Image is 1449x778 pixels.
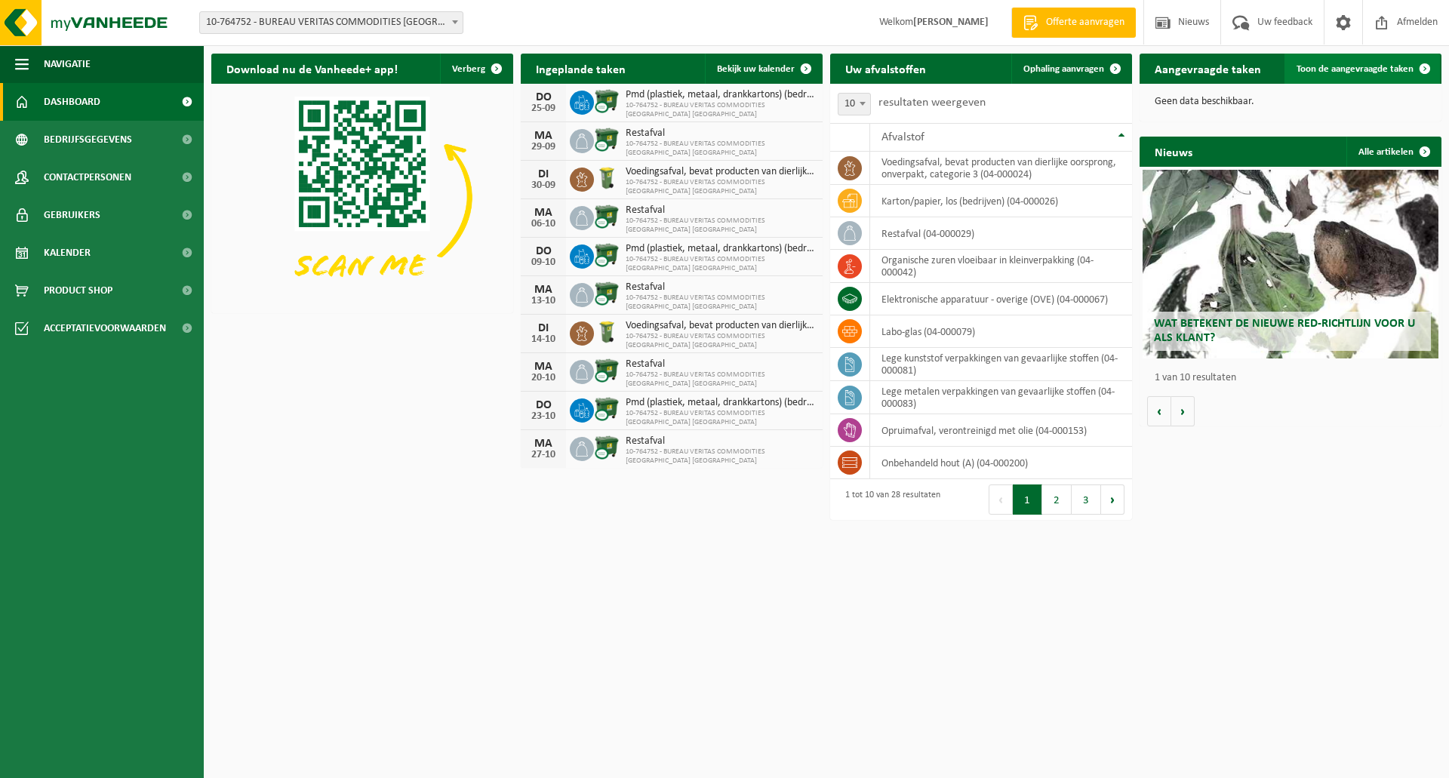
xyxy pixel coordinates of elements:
[626,409,815,427] span: 10-764752 - BUREAU VERITAS COMMODITIES [GEOGRAPHIC_DATA] [GEOGRAPHIC_DATA]
[626,140,815,158] span: 10-764752 - BUREAU VERITAS COMMODITIES [GEOGRAPHIC_DATA] [GEOGRAPHIC_DATA]
[626,166,815,178] span: Voedingsafval, bevat producten van dierlijke oorsprong, onverpakt, categorie 3
[626,371,815,389] span: 10-764752 - BUREAU VERITAS COMMODITIES [GEOGRAPHIC_DATA] [GEOGRAPHIC_DATA]
[594,435,620,460] img: WB-1100-CU
[528,296,558,306] div: 13-10
[528,361,558,373] div: MA
[705,54,821,84] a: Bekijk uw kalender
[1023,64,1104,74] span: Ophaling aanvragen
[1101,484,1124,515] button: Next
[44,272,112,309] span: Product Shop
[528,168,558,180] div: DI
[870,381,1132,414] td: lege metalen verpakkingen van gevaarlijke stoffen (04-000083)
[44,309,166,347] span: Acceptatievoorwaarden
[528,245,558,257] div: DO
[594,165,620,191] img: WB-0140-HPE-GN-50
[626,255,815,273] span: 10-764752 - BUREAU VERITAS COMMODITIES [GEOGRAPHIC_DATA] [GEOGRAPHIC_DATA]
[1171,396,1195,426] button: Volgende
[528,334,558,345] div: 14-10
[440,54,512,84] button: Verberg
[1140,54,1276,83] h2: Aangevraagde taken
[528,284,558,296] div: MA
[44,234,91,272] span: Kalender
[211,84,513,310] img: Download de VHEPlus App
[881,131,924,143] span: Afvalstof
[626,358,815,371] span: Restafval
[1011,8,1136,38] a: Offerte aanvragen
[913,17,989,28] strong: [PERSON_NAME]
[870,185,1132,217] td: karton/papier, los (bedrijven) (04-000026)
[626,89,815,101] span: Pmd (plastiek, metaal, drankkartons) (bedrijven)
[1297,64,1414,74] span: Toon de aangevraagde taken
[528,450,558,460] div: 27-10
[594,204,620,229] img: WB-1100-CU
[1155,97,1426,107] p: Geen data beschikbaar.
[626,204,815,217] span: Restafval
[1013,484,1042,515] button: 1
[528,411,558,422] div: 23-10
[594,242,620,268] img: WB-1100-CU
[830,54,941,83] h2: Uw afvalstoffen
[528,399,558,411] div: DO
[870,250,1132,283] td: organische zuren vloeibaar in kleinverpakking (04-000042)
[594,88,620,114] img: WB-1100-CU
[1042,484,1072,515] button: 2
[870,217,1132,250] td: restafval (04-000029)
[1154,318,1415,344] span: Wat betekent de nieuwe RED-richtlijn voor u als klant?
[528,103,558,114] div: 25-09
[626,332,815,350] span: 10-764752 - BUREAU VERITAS COMMODITIES [GEOGRAPHIC_DATA] [GEOGRAPHIC_DATA]
[1284,54,1440,84] a: Toon de aangevraagde taken
[626,281,815,294] span: Restafval
[870,152,1132,185] td: voedingsafval, bevat producten van dierlijke oorsprong, onverpakt, categorie 3 (04-000024)
[838,93,871,115] span: 10
[44,83,100,121] span: Dashboard
[1155,373,1434,383] p: 1 van 10 resultaten
[626,217,815,235] span: 10-764752 - BUREAU VERITAS COMMODITIES [GEOGRAPHIC_DATA] [GEOGRAPHIC_DATA]
[528,130,558,142] div: MA
[626,320,815,332] span: Voedingsafval, bevat producten van dierlijke oorsprong, onverpakt, categorie 3
[528,219,558,229] div: 06-10
[626,128,815,140] span: Restafval
[200,12,463,33] span: 10-764752 - BUREAU VERITAS COMMODITIES ANTWERP NV - ANTWERPEN
[528,142,558,152] div: 29-09
[44,45,91,83] span: Navigatie
[1140,137,1207,166] h2: Nieuws
[594,127,620,152] img: WB-1100-CU
[594,396,620,422] img: WB-1100-CU
[1011,54,1131,84] a: Ophaling aanvragen
[626,397,815,409] span: Pmd (plastiek, metaal, drankkartons) (bedrijven)
[838,94,870,115] span: 10
[528,322,558,334] div: DI
[626,101,815,119] span: 10-764752 - BUREAU VERITAS COMMODITIES [GEOGRAPHIC_DATA] [GEOGRAPHIC_DATA]
[878,97,986,109] label: resultaten weergeven
[870,414,1132,447] td: opruimafval, verontreinigd met olie (04-000153)
[1147,396,1171,426] button: Vorige
[528,438,558,450] div: MA
[626,435,815,447] span: Restafval
[870,315,1132,348] td: labo-glas (04-000079)
[989,484,1013,515] button: Previous
[838,483,940,516] div: 1 tot 10 van 28 resultaten
[870,348,1132,381] td: lege kunststof verpakkingen van gevaarlijke stoffen (04-000081)
[1072,484,1101,515] button: 3
[594,319,620,345] img: WB-0140-HPE-GN-50
[1346,137,1440,167] a: Alle artikelen
[44,158,131,196] span: Contactpersonen
[626,178,815,196] span: 10-764752 - BUREAU VERITAS COMMODITIES [GEOGRAPHIC_DATA] [GEOGRAPHIC_DATA]
[521,54,641,83] h2: Ingeplande taken
[452,64,485,74] span: Verberg
[528,91,558,103] div: DO
[44,196,100,234] span: Gebruikers
[528,180,558,191] div: 30-09
[528,257,558,268] div: 09-10
[870,283,1132,315] td: elektronische apparatuur - overige (OVE) (04-000067)
[870,447,1132,479] td: onbehandeld hout (A) (04-000200)
[1143,170,1438,358] a: Wat betekent de nieuwe RED-richtlijn voor u als klant?
[44,121,132,158] span: Bedrijfsgegevens
[626,294,815,312] span: 10-764752 - BUREAU VERITAS COMMODITIES [GEOGRAPHIC_DATA] [GEOGRAPHIC_DATA]
[717,64,795,74] span: Bekijk uw kalender
[528,207,558,219] div: MA
[1042,15,1128,30] span: Offerte aanvragen
[528,373,558,383] div: 20-10
[211,54,413,83] h2: Download nu de Vanheede+ app!
[626,243,815,255] span: Pmd (plastiek, metaal, drankkartons) (bedrijven)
